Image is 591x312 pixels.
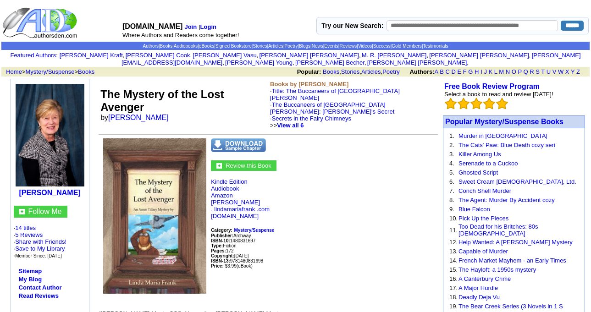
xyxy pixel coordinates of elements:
font: by [100,114,175,121]
a: eBooks [199,44,214,49]
a: H [475,68,479,75]
a: News [312,44,323,49]
a: Reviews [339,44,357,49]
a: Blue Falcon [458,206,490,213]
a: Poetry [382,68,400,75]
a: Help Wanted: A [PERSON_NAME] Mystery [458,239,573,246]
a: Deadly Deja Vu [458,294,500,301]
a: V [552,68,557,75]
a: [PERSON_NAME] [EMAIL_ADDRESS][DOMAIN_NAME] [122,52,581,66]
b: Publisher: [211,233,233,238]
font: $3.99 [225,263,237,268]
font: > > [3,68,94,75]
a: Login [200,23,216,30]
a: T [541,68,545,75]
img: bigemptystars.png [458,98,469,109]
font: i [361,53,362,58]
font: 14. [449,257,458,264]
b: Price: [211,263,224,268]
font: 15. [449,266,458,273]
img: 170599.jpg [16,84,84,186]
a: Title: The Buccaneers of [GEOGRAPHIC_DATA][PERSON_NAME] [270,88,400,101]
a: [PERSON_NAME] [19,189,80,197]
font: , , , [297,68,588,75]
a: Articles [361,68,381,75]
a: Killer Among Us [458,151,501,158]
a: Stories [253,44,267,49]
a: Sitemap [19,268,42,274]
font: 17. [449,285,458,291]
font: 6. [449,178,454,185]
a: The Buccaneers of [GEOGRAPHIC_DATA][PERSON_NAME]: [PERSON_NAME]'s Secret [270,101,394,115]
font: >> [270,122,304,129]
font: Member Since: [DATE] [15,253,62,258]
a: Follow Me [28,208,62,215]
a: Poetry [285,44,298,49]
font: i [294,60,295,66]
font: · [270,88,400,129]
a: Books [323,68,339,75]
a: Signed Bookstore [215,44,252,49]
b: Popular: [297,68,321,75]
a: Ghosted Script [458,169,498,176]
a: M [499,68,504,75]
font: 19. [449,303,458,310]
font: 5. [449,169,454,176]
font: i [469,60,469,66]
font: i [124,53,125,58]
img: bigemptystars.png [496,98,508,109]
a: [PERSON_NAME] [PERSON_NAME] [367,59,467,66]
a: Join [184,23,197,30]
font: , , , , , , , , , , [60,52,581,66]
a: 14 titles [15,224,36,231]
font: 18. [449,294,458,301]
a: Events [324,44,338,49]
a: X [565,68,569,75]
a: U [547,68,551,75]
b: Authors: [409,68,434,75]
font: Select a book to read and review [DATE]! [444,91,553,98]
a: L [494,68,497,75]
a: J [484,68,487,75]
a: Review this Book [226,161,271,169]
a: [PERSON_NAME] Becher [295,59,365,66]
a: Pick Up the Pieces [458,215,508,222]
a: Amazon [211,192,233,199]
a: Z [576,68,580,75]
a: W [558,68,563,75]
font: · · · [14,238,67,259]
font: [DATE] [234,253,249,258]
font: Archway [211,233,251,238]
a: . lindamariafrank .com [211,206,270,213]
a: [PERSON_NAME] Kraft [60,52,123,59]
font: 16. [449,275,458,282]
img: gc.jpg [216,163,222,169]
a: The Bear Creek Series (3 Novels in 1 S [458,303,563,310]
font: 8. [449,197,454,203]
a: Articles [268,44,283,49]
a: Authors [143,44,158,49]
a: Save to My Library [15,245,65,252]
a: Secrets in the Fairy Chimneys [272,115,351,122]
b: Pages: [211,248,226,253]
font: 7. [449,187,454,194]
font: 12. [449,239,458,246]
a: G [468,68,473,75]
a: [PERSON_NAME] Vasu [193,52,256,59]
font: i [428,53,429,58]
a: Books [78,68,94,75]
font: Popular Mystery/Suspense Books [445,118,563,126]
a: The Agent: Murder By Accident cozy [458,197,555,203]
a: My Blog [19,276,42,283]
b: Books by [PERSON_NAME] [270,81,348,88]
a: E [457,68,461,75]
font: 3. [449,151,454,158]
a: Murder in [GEOGRAPHIC_DATA] [458,132,547,139]
a: Mystery/Suspense [234,226,274,233]
a: Videos [358,44,372,49]
a: French Market Mayhem - an Early Times [458,257,566,264]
